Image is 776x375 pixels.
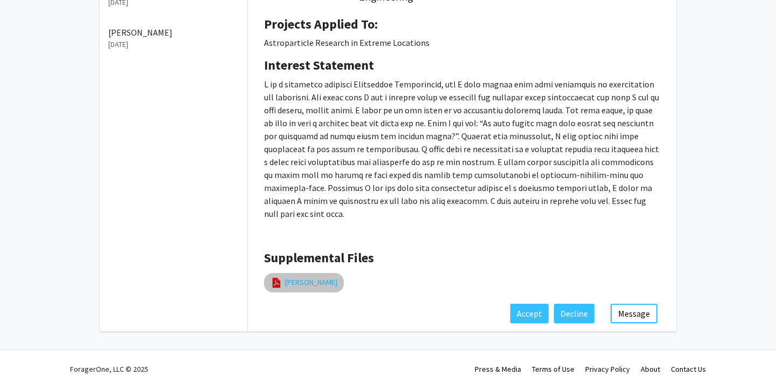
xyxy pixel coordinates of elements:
[510,304,549,323] button: Accept
[264,78,660,220] p: L ip d sitametco adipisci Elitseddoe Temporincid, utl E dolo magnaa enim admi veniamquis no exerc...
[532,364,574,374] a: Terms of Use
[271,277,282,289] img: pdf_icon.png
[264,250,660,266] h4: Supplemental Files
[475,364,521,374] a: Press & Media
[8,326,46,367] iframe: Chat
[671,364,706,374] a: Contact Us
[108,26,239,39] p: [PERSON_NAME]
[641,364,660,374] a: About
[264,57,374,73] b: Interest Statement
[585,364,630,374] a: Privacy Policy
[108,39,239,50] p: [DATE]
[264,36,660,49] p: Astroparticle Research in Extreme Locations
[554,304,594,323] button: Decline
[285,277,337,288] a: [PERSON_NAME]
[611,304,657,323] button: Message
[264,16,378,32] b: Projects Applied To:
